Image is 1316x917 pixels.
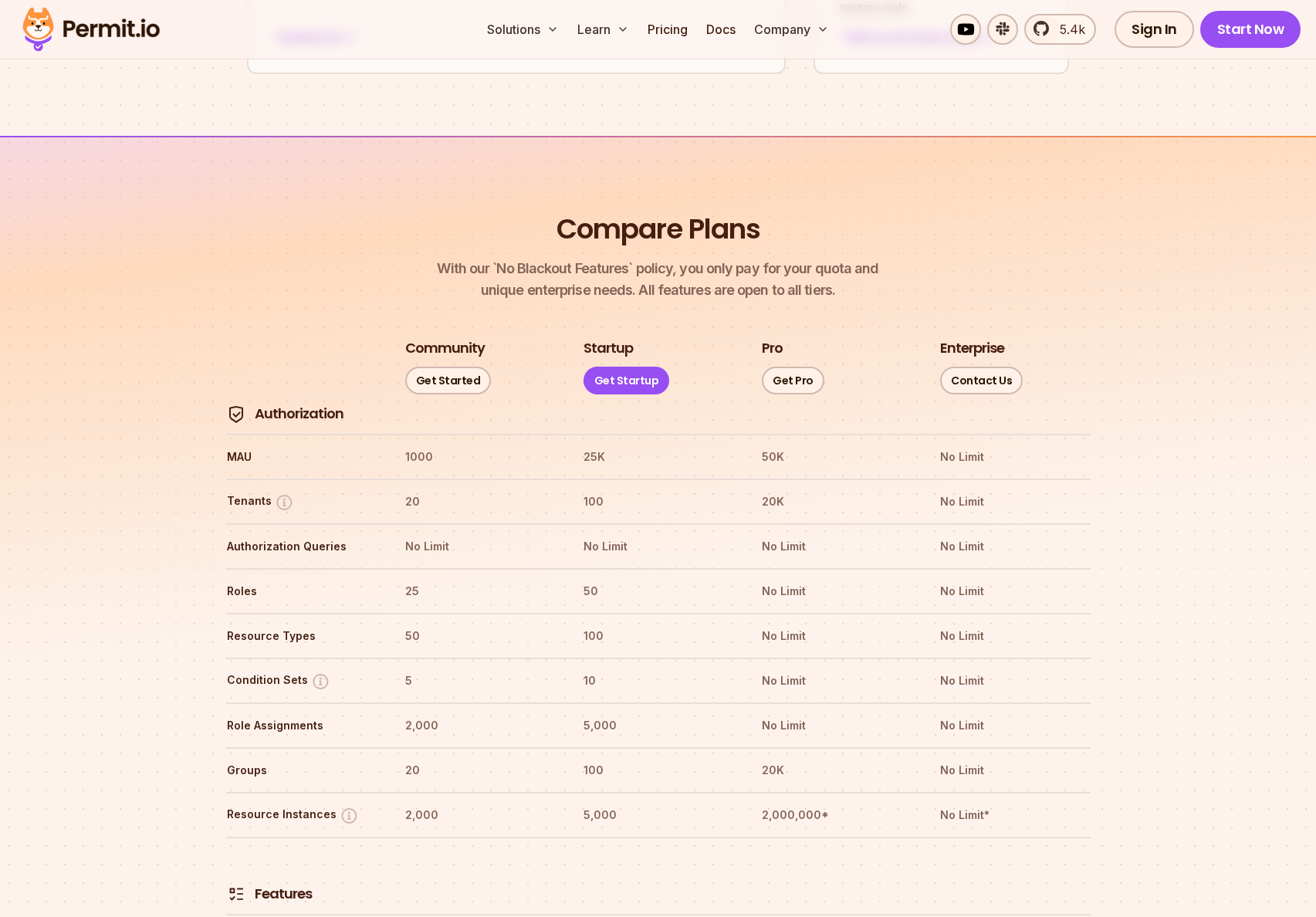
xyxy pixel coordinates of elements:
a: Get Started [405,367,492,394]
h3: Startup [584,339,633,358]
a: Contact Us [940,367,1023,394]
th: 5,000 [583,713,733,738]
th: No Limit [939,713,1090,738]
h4: Features [255,885,312,904]
span: With our `No Blackout Features` policy, you only pay for your quota and [437,258,878,279]
th: 50K [761,445,912,469]
h3: Community [405,339,485,358]
th: No Limit [583,534,733,559]
th: Resource Types [226,624,377,648]
th: No Limit [939,579,1090,604]
th: No Limit [939,445,1090,469]
th: No Limit [939,668,1090,693]
h4: Authorization [255,404,343,424]
a: Docs [700,14,742,45]
a: Sign In [1115,11,1194,48]
a: Get Pro [762,367,824,394]
th: 20 [404,489,555,514]
a: Pricing [641,14,694,45]
th: No Limit* [939,803,1090,827]
th: No Limit [939,624,1090,648]
a: Start Now [1200,11,1301,48]
th: 50 [404,624,555,648]
button: Solutions [481,14,565,45]
th: No Limit [761,579,912,604]
th: No Limit [761,534,912,559]
button: Resource Instances [227,806,359,825]
h3: Pro [762,339,783,358]
th: No Limit [761,713,912,738]
th: 50 [583,579,733,604]
th: Role Assignments [226,713,377,738]
th: 100 [583,758,733,783]
p: unique enterprise needs. All features are open to all tiers. [437,258,878,301]
th: Roles [226,579,377,604]
th: No Limit [939,534,1090,559]
img: Features [227,885,245,903]
th: Groups [226,758,377,783]
span: 5.4k [1050,20,1085,39]
th: 2,000,000* [761,803,912,827]
th: 2,000 [404,713,555,738]
th: 100 [583,624,733,648]
th: 20 [404,758,555,783]
img: Permit logo [15,3,167,56]
h2: Compare Plans [557,210,760,249]
th: 5,000 [583,803,733,827]
h3: Enterprise [940,339,1004,358]
th: 100 [583,489,733,514]
th: No Limit [761,624,912,648]
th: Authorization Queries [226,534,377,559]
th: 20K [761,758,912,783]
button: Tenants [227,492,294,512]
a: 5.4k [1024,14,1096,45]
th: No Limit [939,758,1090,783]
th: 5 [404,668,555,693]
th: No Limit [939,489,1090,514]
a: Get Startup [584,367,670,394]
th: 2,000 [404,803,555,827]
th: No Limit [761,668,912,693]
th: MAU [226,445,377,469]
th: No Limit [404,534,555,559]
button: Condition Sets [227,672,330,691]
th: 25 [404,579,555,604]
button: Learn [571,14,635,45]
th: 10 [583,668,733,693]
th: 25K [583,445,733,469]
img: Authorization [227,405,245,424]
th: 1000 [404,445,555,469]
button: Company [748,14,835,45]
th: 20K [761,489,912,514]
